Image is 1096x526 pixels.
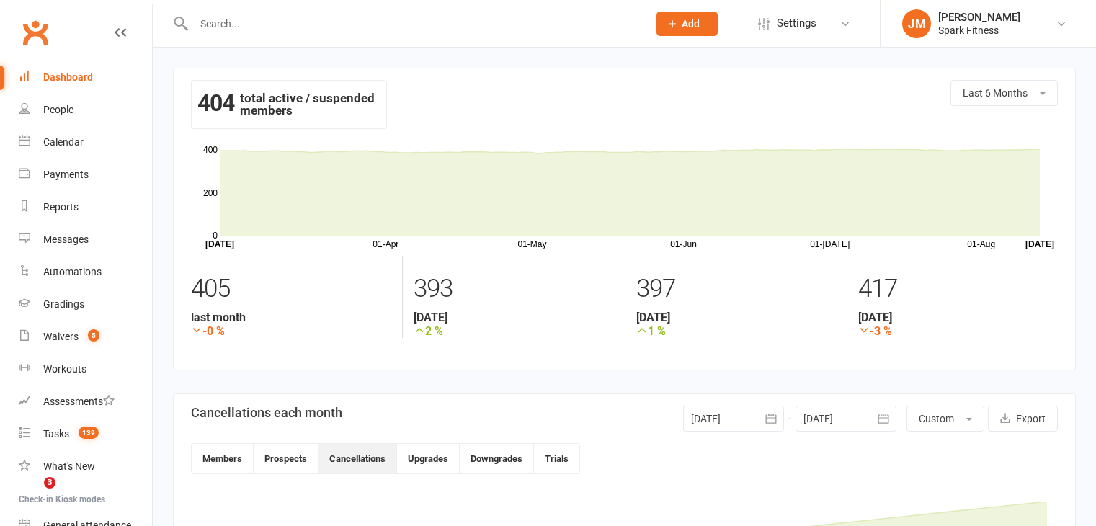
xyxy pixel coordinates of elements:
[43,266,102,277] div: Automations
[858,311,1058,324] strong: [DATE]
[43,460,95,472] div: What's New
[397,444,460,473] button: Upgrades
[19,126,152,159] a: Calendar
[43,428,69,440] div: Tasks
[902,9,931,38] div: JM
[19,385,152,418] a: Assessments
[43,71,93,83] div: Dashboard
[919,413,954,424] span: Custom
[254,444,318,473] button: Prospects
[636,311,836,324] strong: [DATE]
[636,267,836,311] div: 397
[19,353,152,385] a: Workouts
[191,267,391,311] div: 405
[963,87,1028,99] span: Last 6 Months
[414,324,613,338] strong: 2 %
[197,92,234,114] strong: 404
[43,396,115,407] div: Assessments
[414,311,613,324] strong: [DATE]
[950,80,1058,106] button: Last 6 Months
[858,267,1058,311] div: 417
[79,427,99,439] span: 139
[191,406,342,420] h3: Cancellations each month
[460,444,534,473] button: Downgrades
[19,288,152,321] a: Gradings
[43,233,89,245] div: Messages
[858,324,1058,338] strong: -3 %
[17,14,53,50] a: Clubworx
[191,311,391,324] strong: last month
[938,11,1020,24] div: [PERSON_NAME]
[192,444,254,473] button: Members
[43,169,89,180] div: Payments
[19,450,152,483] a: What's New
[43,363,86,375] div: Workouts
[44,477,55,489] span: 3
[14,477,49,512] iframe: Intercom live chat
[19,159,152,191] a: Payments
[43,201,79,213] div: Reports
[19,61,152,94] a: Dashboard
[19,418,152,450] a: Tasks 139
[938,24,1020,37] div: Spark Fitness
[636,324,836,338] strong: 1 %
[43,331,79,342] div: Waivers
[656,12,718,36] button: Add
[906,406,984,432] button: Custom
[191,324,391,338] strong: -0 %
[534,444,579,473] button: Trials
[190,14,638,34] input: Search...
[88,329,99,342] span: 5
[43,298,84,310] div: Gradings
[318,444,397,473] button: Cancellations
[43,104,73,115] div: People
[682,18,700,30] span: Add
[777,7,816,40] span: Settings
[43,136,84,148] div: Calendar
[414,267,613,311] div: 393
[19,223,152,256] a: Messages
[19,321,152,353] a: Waivers 5
[19,191,152,223] a: Reports
[19,94,152,126] a: People
[19,256,152,288] a: Automations
[191,80,387,129] div: total active / suspended members
[988,406,1058,432] button: Export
